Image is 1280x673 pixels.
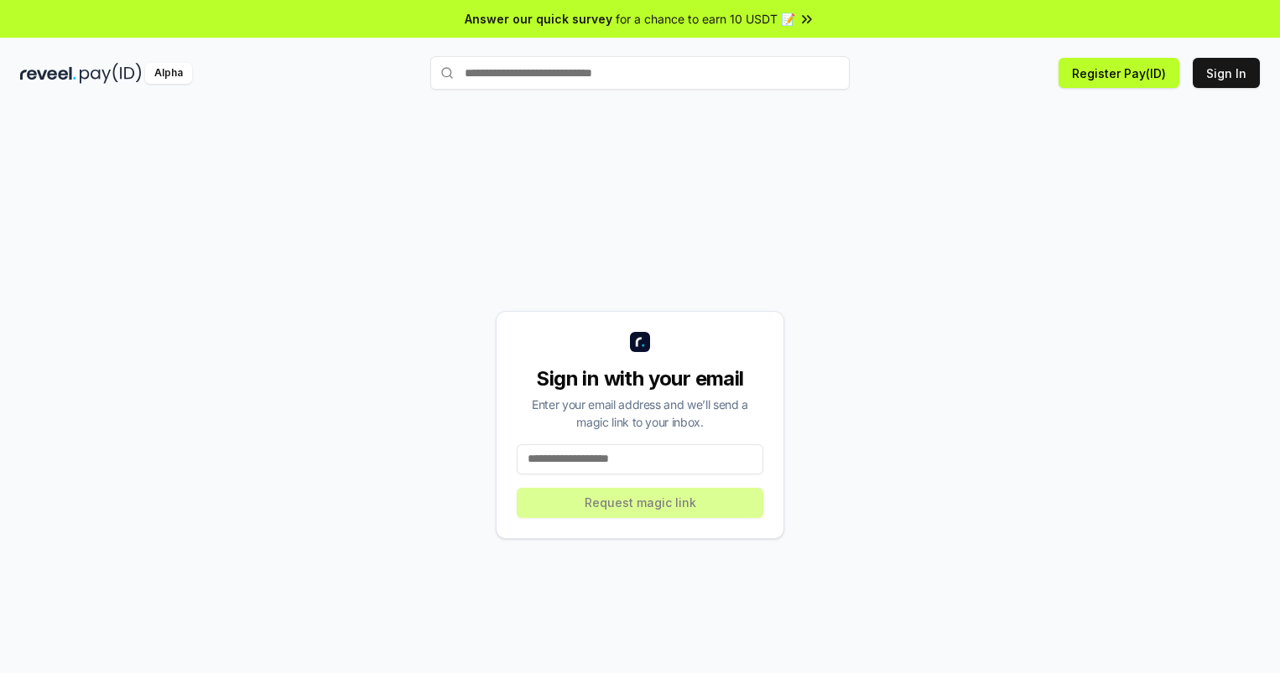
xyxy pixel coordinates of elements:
div: Sign in with your email [517,365,763,392]
span: Answer our quick survey [465,10,612,28]
button: Sign In [1193,58,1260,88]
img: logo_small [630,332,650,352]
button: Register Pay(ID) [1059,58,1179,88]
div: Alpha [145,63,192,84]
img: pay_id [80,63,142,84]
span: for a chance to earn 10 USDT 📝 [616,10,795,28]
div: Enter your email address and we’ll send a magic link to your inbox. [517,396,763,431]
img: reveel_dark [20,63,76,84]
